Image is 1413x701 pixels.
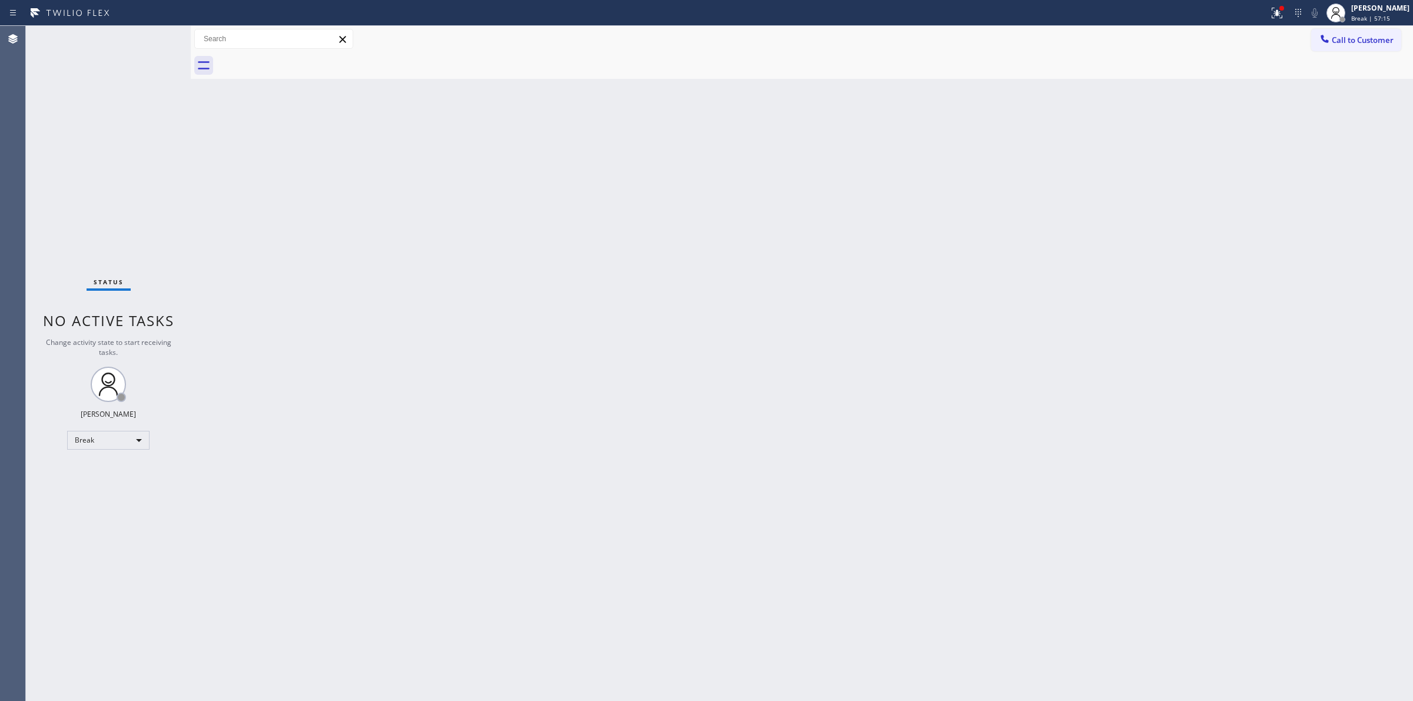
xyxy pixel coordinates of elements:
[1351,3,1409,13] div: [PERSON_NAME]
[1351,14,1390,22] span: Break | 57:15
[94,278,124,286] span: Status
[1306,5,1323,21] button: Mute
[195,29,353,48] input: Search
[1311,29,1401,51] button: Call to Customer
[1332,35,1394,45] span: Call to Customer
[46,337,171,357] span: Change activity state to start receiving tasks.
[67,431,150,450] div: Break
[81,409,136,419] div: [PERSON_NAME]
[43,311,174,330] span: No active tasks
